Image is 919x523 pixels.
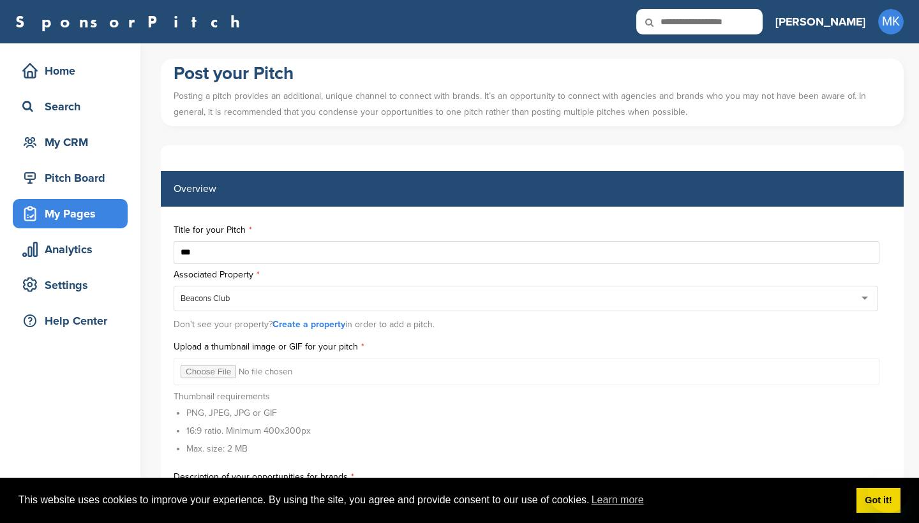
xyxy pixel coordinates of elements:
[868,472,909,513] iframe: Button to launch messaging window
[878,9,904,34] span: MK
[174,270,891,279] label: Associated Property
[186,424,311,438] li: 16:9 ratio. Minimum 400x300px
[186,406,311,420] li: PNG, JPEG, JPG or GIF
[13,235,128,264] a: Analytics
[174,313,891,336] div: Don't see your property? in order to add a pitch.
[856,488,900,513] a: dismiss cookie message
[181,293,230,304] div: Beacons Club
[15,13,248,30] a: SponsorPitch
[13,199,128,228] a: My Pages
[19,309,128,332] div: Help Center
[13,270,128,300] a: Settings
[19,238,128,261] div: Analytics
[19,202,128,225] div: My Pages
[13,56,128,85] a: Home
[19,59,128,82] div: Home
[775,13,865,31] h3: [PERSON_NAME]
[186,442,311,455] li: Max. size: 2 MB
[19,131,128,154] div: My CRM
[174,85,891,123] p: Posting a pitch provides an additional, unique channel to connect with brands. It’s an opportunit...
[174,473,891,482] label: Description of your opportunities for brands
[13,306,128,335] a: Help Center
[174,184,216,194] label: Overview
[13,163,128,193] a: Pitch Board
[19,166,128,189] div: Pitch Board
[13,92,128,121] a: Search
[19,95,128,118] div: Search
[19,490,846,510] span: This website uses cookies to improve your experience. By using the site, you agree and provide co...
[174,343,891,351] label: Upload a thumbnail image or GIF for your pitch
[13,128,128,157] a: My CRM
[775,8,865,36] a: [PERSON_NAME]
[174,392,311,460] div: Thumbnail requirements
[590,490,646,510] a: learn more about cookies
[19,274,128,297] div: Settings
[174,62,891,85] h1: Post your Pitch
[273,319,345,330] a: Create a property
[174,226,891,235] label: Title for your Pitch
